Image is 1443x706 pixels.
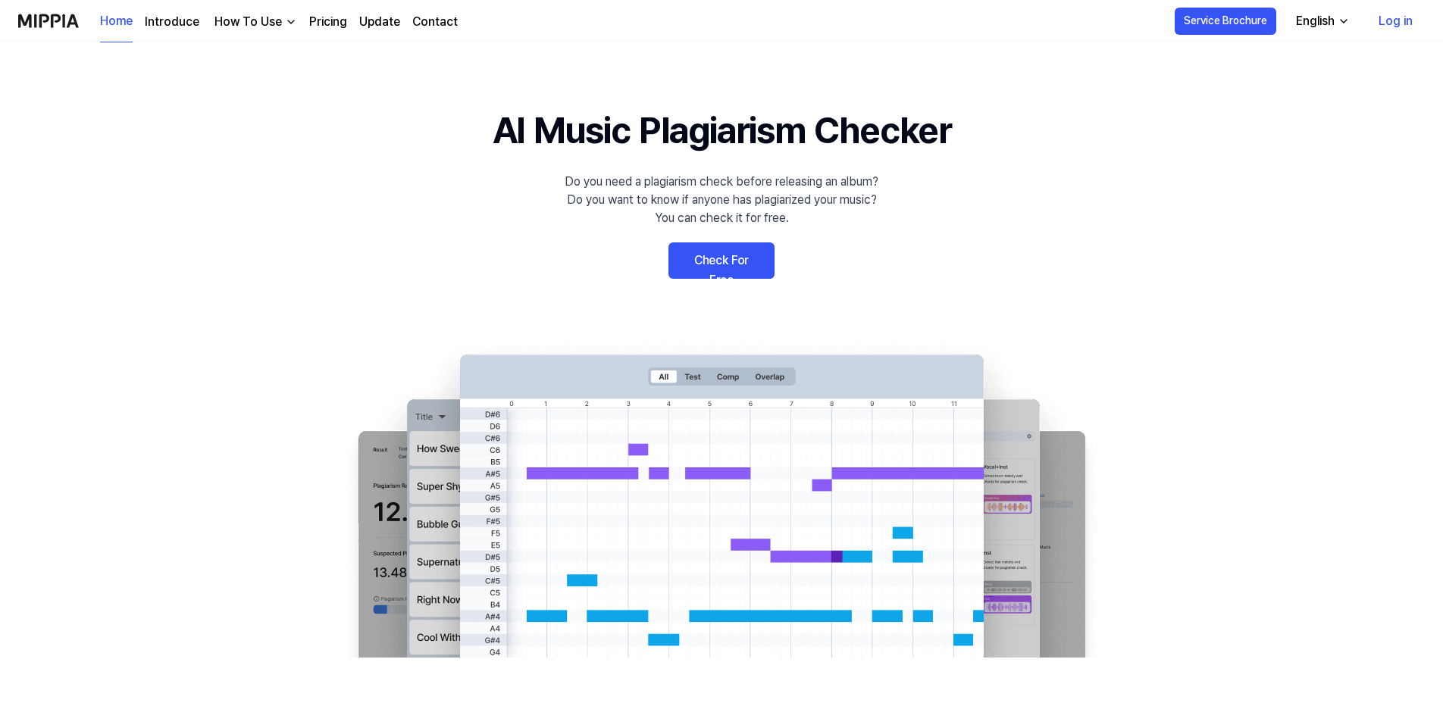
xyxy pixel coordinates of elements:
[211,13,285,31] div: How To Use
[211,13,297,31] button: How To Use
[1175,8,1276,35] button: Service Brochure
[493,103,951,158] h1: AI Music Plagiarism Checker
[359,13,400,31] a: Update
[285,16,297,28] img: down
[100,1,133,42] a: Home
[327,339,1116,658] img: main Image
[1293,12,1338,30] div: English
[565,173,878,227] div: Do you need a plagiarism check before releasing an album? Do you want to know if anyone has plagi...
[309,13,347,31] a: Pricing
[412,13,458,31] a: Contact
[145,13,199,31] a: Introduce
[668,242,775,279] a: Check For Free
[1284,6,1359,36] button: English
